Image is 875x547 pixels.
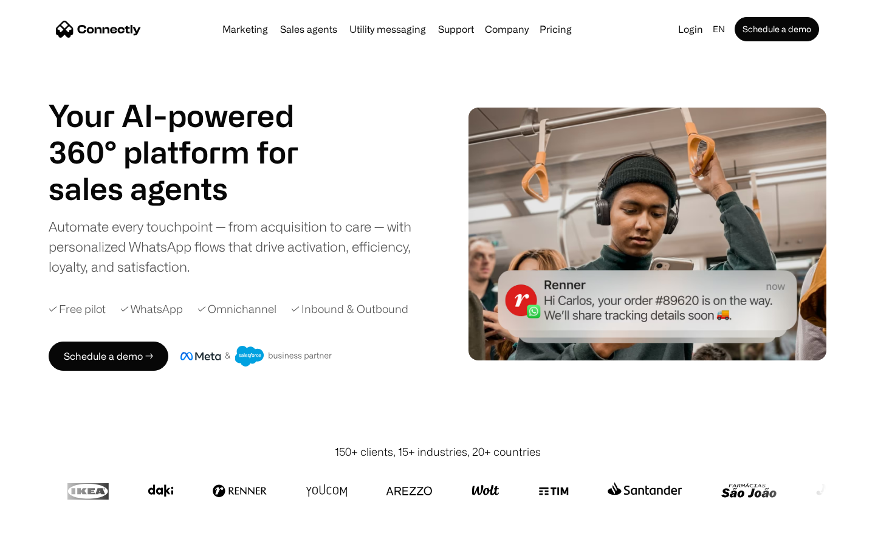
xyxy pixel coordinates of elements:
[49,216,431,277] div: Automate every touchpoint — from acquisition to care — with personalized WhatsApp flows that driv...
[708,21,732,38] div: en
[335,444,541,460] div: 150+ clients, 15+ industries, 20+ countries
[345,24,431,34] a: Utility messaging
[49,170,328,207] div: carousel
[49,301,106,317] div: ✓ Free pilot
[433,24,479,34] a: Support
[180,346,332,366] img: Meta and Salesforce business partner badge.
[481,21,532,38] div: Company
[49,170,328,207] div: 1 of 4
[49,97,328,170] h1: Your AI-powered 360° platform for
[197,301,276,317] div: ✓ Omnichannel
[291,301,408,317] div: ✓ Inbound & Outbound
[49,170,328,207] h1: sales agents
[56,20,141,38] a: home
[485,21,529,38] div: Company
[673,21,708,38] a: Login
[12,525,73,543] aside: Language selected: English
[275,24,342,34] a: Sales agents
[735,17,819,41] a: Schedule a demo
[218,24,273,34] a: Marketing
[535,24,577,34] a: Pricing
[24,526,73,543] ul: Language list
[713,21,725,38] div: en
[49,342,168,371] a: Schedule a demo →
[120,301,183,317] div: ✓ WhatsApp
